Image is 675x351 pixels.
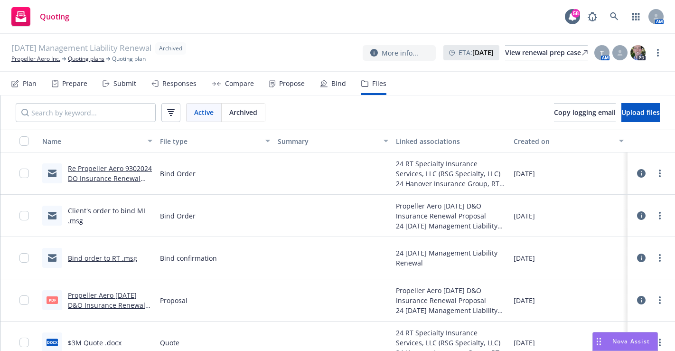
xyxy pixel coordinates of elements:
[229,107,257,117] span: Archived
[47,296,58,304] span: pdf
[654,294,666,306] a: more
[19,211,29,220] input: Toggle Row Selected
[278,136,377,146] div: Summary
[554,103,616,122] button: Copy logging email
[68,206,147,225] a: Client's order to bind ML .msg
[11,55,60,63] a: Propeller Aero Inc.
[630,45,646,60] img: photo
[605,7,624,26] a: Search
[160,169,196,179] span: Bind Order
[583,7,602,26] a: Report a Bug
[156,130,274,152] button: File type
[363,45,436,61] button: More info...
[38,130,156,152] button: Name
[572,9,580,18] div: 58
[459,47,494,57] span: ETA :
[600,48,604,58] span: T
[16,103,156,122] input: Search by keyword...
[396,328,506,348] div: 24 RT Specialty Insurance Services, LLC (RSG Specialty, LLC)
[514,253,535,263] span: [DATE]
[514,169,535,179] span: [DATE]
[396,305,506,315] div: 24 [DATE] Management Liability Renewal
[68,291,145,320] a: Propeller Aero [DATE] D&O Insurance Renewal Proposal .pdf
[396,159,506,179] div: 24 RT Specialty Insurance Services, LLC (RSG Specialty, LLC)
[654,337,666,348] a: more
[652,47,664,58] a: more
[396,136,506,146] div: Linked associations
[392,130,510,152] button: Linked associations
[372,80,386,87] div: Files
[160,253,217,263] span: Bind confirmation
[113,80,136,87] div: Submit
[396,221,506,231] div: 24 [DATE] Management Liability Renewal
[621,103,660,122] button: Upload files
[160,338,179,348] span: Quote
[194,107,214,117] span: Active
[19,295,29,305] input: Toggle Row Selected
[382,48,418,58] span: More info...
[396,201,506,221] div: Propeller Aero [DATE] D&O Insurance Renewal Proposal
[514,211,535,221] span: [DATE]
[654,168,666,179] a: more
[68,164,152,193] a: Re Propeller Aero 9302024 DO Insurance Renewal Proposal.msg
[396,248,506,268] div: 24 [DATE] Management Liability Renewal
[593,332,605,351] div: Drag to move
[654,252,666,264] a: more
[19,253,29,263] input: Toggle Row Selected
[160,295,187,305] span: Proposal
[592,332,658,351] button: Nova Assist
[68,254,137,263] a: Bind order to RT .msg
[68,55,104,63] a: Quoting plans
[40,13,69,20] span: Quoting
[627,7,646,26] a: Switch app
[505,45,588,60] a: View renewal prep case
[472,48,494,57] strong: [DATE]
[11,42,151,55] span: [DATE] Management Liability Renewal
[19,338,29,347] input: Toggle Row Selected
[19,136,29,146] input: Select all
[47,339,58,346] span: docx
[621,108,660,117] span: Upload files
[42,136,142,146] div: Name
[514,295,535,305] span: [DATE]
[331,80,346,87] div: Bind
[510,130,628,152] button: Created on
[274,130,392,152] button: Summary
[160,211,196,221] span: Bind Order
[554,108,616,117] span: Copy logging email
[19,169,29,178] input: Toggle Row Selected
[654,210,666,221] a: more
[514,338,535,348] span: [DATE]
[612,337,650,345] span: Nova Assist
[8,3,73,30] a: Quoting
[279,80,305,87] div: Propose
[68,338,122,347] a: $3M Quote .docx
[396,179,506,189] div: 24 Hanover Insurance Group, RT Specialty Insurance Services, LLC (RSG Specialty, LLC), The Hanove...
[62,80,87,87] div: Prepare
[159,44,182,53] span: Archived
[162,80,197,87] div: Responses
[23,80,37,87] div: Plan
[514,136,613,146] div: Created on
[112,55,146,63] span: Quoting plan
[505,46,588,60] div: View renewal prep case
[160,136,260,146] div: File type
[396,285,506,305] div: Propeller Aero [DATE] D&O Insurance Renewal Proposal
[225,80,254,87] div: Compare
